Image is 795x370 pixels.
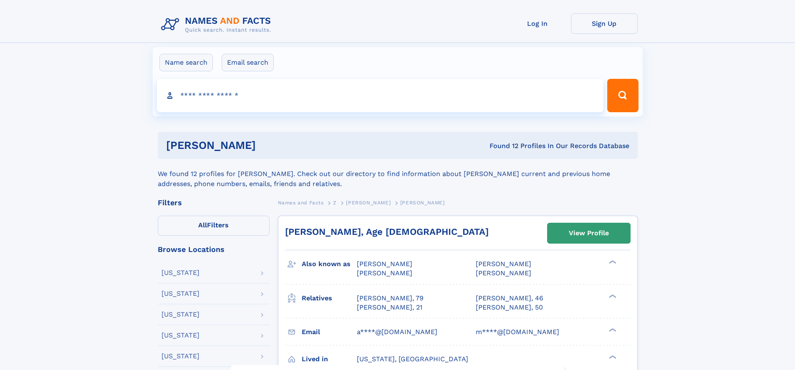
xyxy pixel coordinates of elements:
[607,327,617,332] div: ❯
[162,353,199,360] div: [US_STATE]
[158,199,270,206] div: Filters
[159,54,213,71] label: Name search
[504,13,571,34] a: Log In
[162,311,199,318] div: [US_STATE]
[357,355,468,363] span: [US_STATE], [GEOGRAPHIC_DATA]
[166,140,373,151] h1: [PERSON_NAME]
[357,260,412,268] span: [PERSON_NAME]
[278,197,324,208] a: Names and Facts
[357,294,424,303] a: [PERSON_NAME], 79
[162,290,199,297] div: [US_STATE]
[158,159,638,189] div: We found 12 profiles for [PERSON_NAME]. Check out our directory to find information about [PERSON...
[571,13,638,34] a: Sign Up
[476,260,531,268] span: [PERSON_NAME]
[346,197,391,208] a: [PERSON_NAME]
[158,216,270,236] label: Filters
[476,294,543,303] a: [PERSON_NAME], 46
[302,257,357,271] h3: Also known as
[548,223,630,243] a: View Profile
[400,200,445,206] span: [PERSON_NAME]
[333,200,337,206] span: Z
[569,224,609,243] div: View Profile
[302,352,357,366] h3: Lived in
[607,79,638,112] button: Search Button
[333,197,337,208] a: Z
[346,200,391,206] span: [PERSON_NAME]
[302,291,357,305] h3: Relatives
[476,269,531,277] span: [PERSON_NAME]
[607,293,617,299] div: ❯
[222,54,274,71] label: Email search
[158,246,270,253] div: Browse Locations
[476,303,543,312] a: [PERSON_NAME], 50
[162,269,199,276] div: [US_STATE]
[162,332,199,339] div: [US_STATE]
[357,269,412,277] span: [PERSON_NAME]
[198,221,207,229] span: All
[373,141,629,151] div: Found 12 Profiles In Our Records Database
[157,79,604,112] input: search input
[607,259,617,265] div: ❯
[302,325,357,339] h3: Email
[158,13,278,36] img: Logo Names and Facts
[285,227,489,237] a: [PERSON_NAME], Age [DEMOGRAPHIC_DATA]
[607,354,617,360] div: ❯
[357,303,422,312] a: [PERSON_NAME], 21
